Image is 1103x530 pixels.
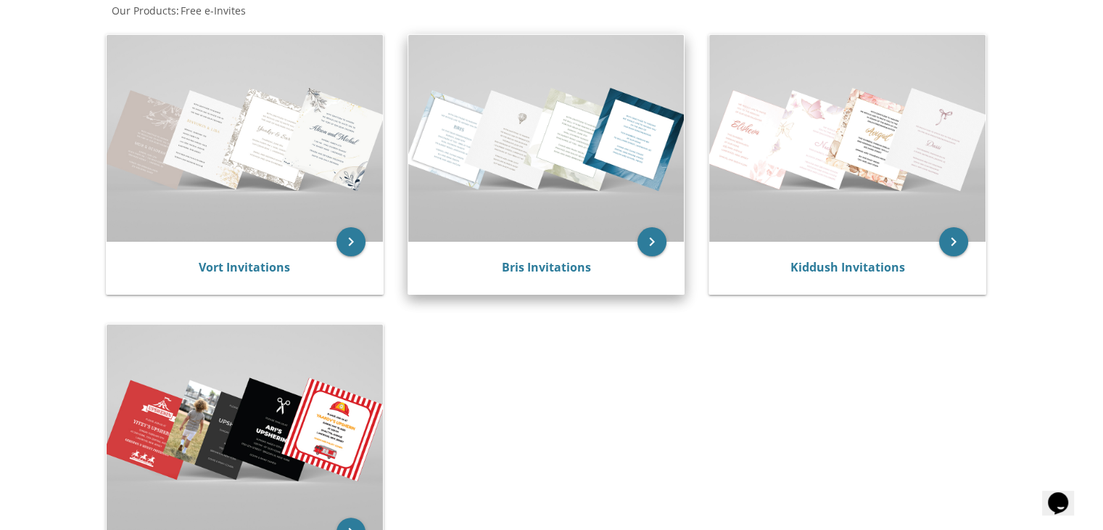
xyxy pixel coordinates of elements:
span: Free e-Invites [181,4,246,17]
img: Vort Invitations [107,35,383,242]
a: Our Products [110,4,176,17]
iframe: chat widget [1042,472,1088,515]
img: Bris Invitations [408,35,685,242]
img: Kiddush Invitations [709,35,986,242]
a: Vort Invitations [199,259,290,275]
a: Free e-Invites [179,4,246,17]
a: keyboard_arrow_right [637,227,666,256]
a: keyboard_arrow_right [336,227,365,256]
a: Bris Invitations [501,259,590,275]
a: keyboard_arrow_right [939,227,968,256]
a: Kiddush Invitations [790,259,905,275]
div: : [99,4,552,18]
